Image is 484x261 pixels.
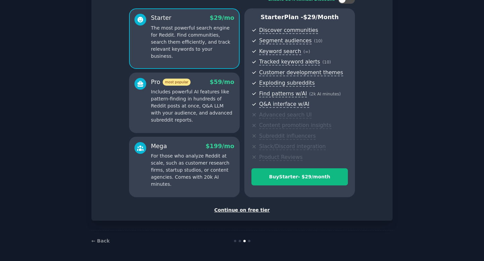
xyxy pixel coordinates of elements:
[314,39,322,43] span: ( 10 )
[163,79,191,86] span: most popular
[304,49,310,54] span: ( ∞ )
[252,173,348,180] div: Buy Starter - $ 29 /month
[259,58,320,66] span: Tracked keyword alerts
[259,37,312,44] span: Segment audiences
[259,69,343,76] span: Customer development themes
[151,153,234,188] p: For those who analyze Reddit at scale, such as customer research firms, startup studios, or conte...
[259,80,315,87] span: Exploding subreddits
[309,92,341,96] span: ( 2k AI minutes )
[151,14,171,22] div: Starter
[151,78,191,86] div: Pro
[259,101,309,108] span: Q&A interface w/AI
[259,133,316,140] span: Subreddit influencers
[259,122,331,129] span: Content promotion insights
[206,143,234,149] span: $ 199 /mo
[91,238,110,244] a: ← Back
[251,168,348,185] button: BuyStarter- $29/month
[98,207,386,214] div: Continue on free tier
[259,154,302,161] span: Product Reviews
[151,25,234,60] p: The most powerful search engine for Reddit. Find communities, search them efficiently, and track ...
[151,142,167,150] div: Mega
[210,79,234,85] span: $ 59 /mo
[259,90,307,97] span: Find patterns w/AI
[259,48,301,55] span: Keyword search
[259,27,318,34] span: Discover communities
[210,14,234,21] span: $ 29 /mo
[151,88,234,124] p: Includes powerful AI features like pattern-finding in hundreds of Reddit posts at once, Q&A LLM w...
[251,13,348,21] p: Starter Plan -
[259,143,326,150] span: Slack/Discord integration
[303,14,339,20] span: $ 29 /month
[259,112,312,119] span: Advanced search UI
[322,60,331,64] span: ( 10 )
